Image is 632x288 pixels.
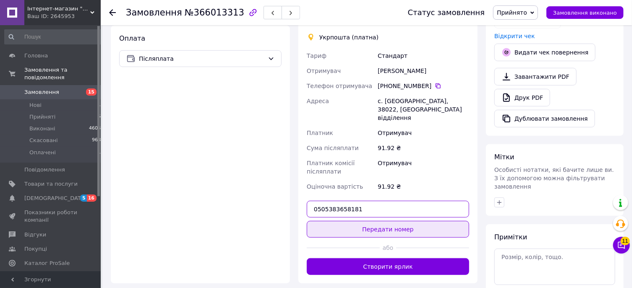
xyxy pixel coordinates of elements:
[553,10,617,16] span: Замовлення виконано
[307,160,355,175] span: Платник комісії післяплати
[185,8,244,18] span: №366013313
[307,67,341,74] span: Отримувач
[119,34,145,42] span: Оплата
[307,201,469,218] input: Номер експрес-накладної
[109,8,116,17] div: Повернутися назад
[29,101,42,109] span: Нові
[24,231,46,239] span: Відгуки
[376,125,471,140] div: Отримувач
[24,88,59,96] span: Замовлення
[613,237,630,254] button: Чат з покупцем11
[380,244,396,252] span: або
[307,183,363,190] span: Оціночна вартість
[4,29,104,44] input: Пошук
[546,6,624,19] button: Замовлення виконано
[378,82,469,90] div: [PHONE_NUMBER]
[24,66,101,81] span: Замовлення та повідомлення
[408,8,485,17] div: Статус замовлення
[494,33,535,39] a: Відкрити чек
[494,44,595,61] button: Видати чек повернення
[494,153,514,161] span: Мітки
[494,233,527,241] span: Примітки
[24,180,78,188] span: Товари та послуги
[24,209,78,224] span: Показники роботи компанії
[376,93,471,125] div: с. [GEOGRAPHIC_DATA], 38022, [GEOGRAPHIC_DATA] відділення
[86,88,97,96] span: 15
[29,149,56,156] span: Оплачені
[376,48,471,63] div: Стандарт
[376,156,471,179] div: Отримувач
[494,110,595,127] button: Дублювати замовлення
[24,195,86,202] span: [DEMOGRAPHIC_DATA]
[494,166,614,190] span: Особисті нотатки, які бачите лише ви. З їх допомогою можна фільтрувати замовлення
[24,259,70,267] span: Каталог ProSale
[494,68,577,86] a: Завантажити PDF
[307,130,333,136] span: Платник
[317,33,381,42] div: Укрпошта (платна)
[24,52,48,60] span: Головна
[376,179,471,194] div: 91.92 ₴
[497,9,527,16] span: Прийнято
[92,137,104,144] span: 9639
[376,63,471,78] div: [PERSON_NAME]
[29,137,58,144] span: Скасовані
[307,145,359,151] span: Сума післяплати
[24,166,65,174] span: Повідомлення
[307,52,326,59] span: Тариф
[24,245,47,253] span: Покупці
[139,54,264,63] span: Післяплата
[87,195,97,202] span: 16
[80,195,87,202] span: 5
[27,5,90,13] span: Інтернет-магазин "Налітай"
[89,125,104,132] span: 46048
[376,140,471,156] div: 91.92 ₴
[307,221,469,238] button: Передати номер
[307,83,372,89] span: Телефон отримувача
[29,113,55,121] span: Прийняті
[307,98,329,104] span: Адреса
[494,89,550,106] a: Друк PDF
[621,237,630,245] span: 11
[27,13,101,20] div: Ваш ID: 2645953
[29,125,55,132] span: Виконані
[307,258,469,275] button: Створити ярлик
[126,8,182,18] span: Замовлення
